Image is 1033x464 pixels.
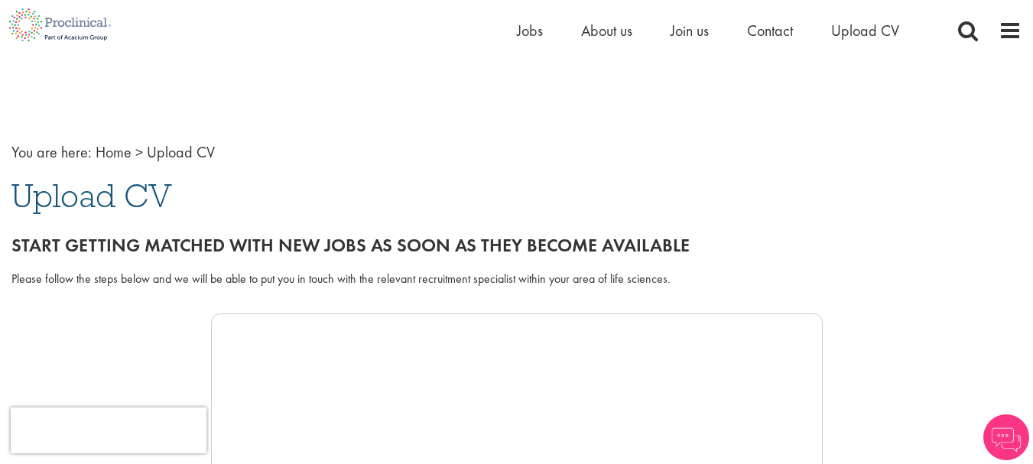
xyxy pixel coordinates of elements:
[11,175,172,216] span: Upload CV
[96,142,132,162] a: breadcrumb link
[11,271,1022,288] div: Please follow the steps below and we will be able to put you in touch with the relevant recruitme...
[517,21,543,41] a: Jobs
[581,21,632,41] a: About us
[747,21,793,41] a: Contact
[11,235,1022,255] h2: Start getting matched with new jobs as soon as they become available
[135,142,143,162] span: >
[147,142,215,162] span: Upload CV
[671,21,709,41] a: Join us
[11,407,206,453] iframe: reCAPTCHA
[831,21,899,41] a: Upload CV
[983,414,1029,460] img: Chatbot
[11,142,92,162] span: You are here:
